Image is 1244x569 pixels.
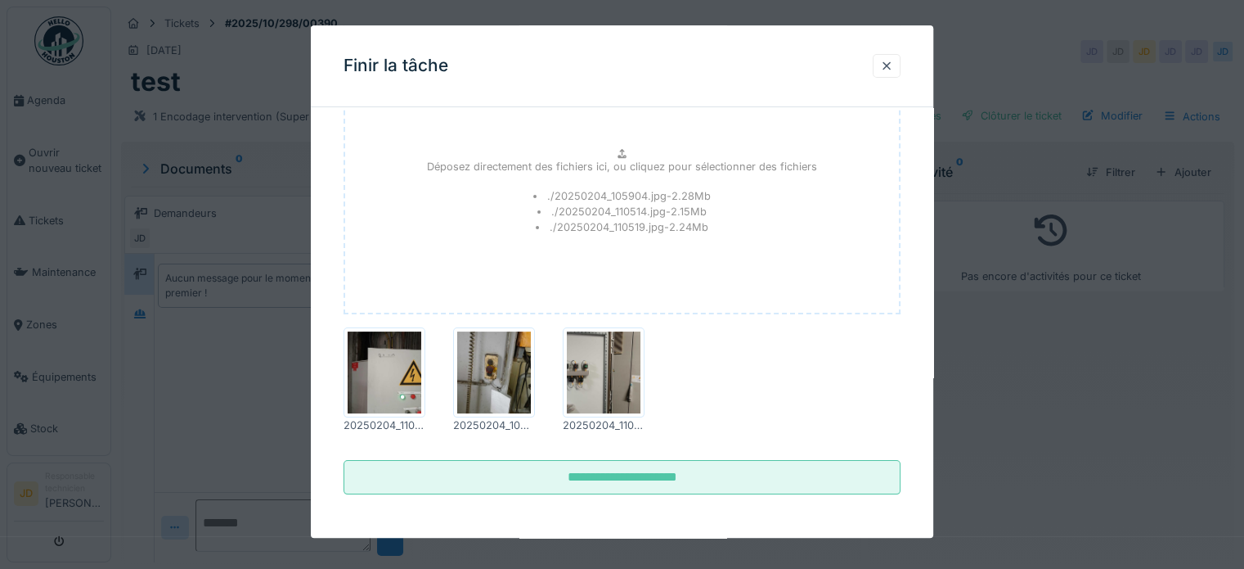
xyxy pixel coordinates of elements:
img: im55vki4zwpuh1l73x9k7r4ko72j [457,332,531,414]
img: lag7z0bz079ql8gxk0fxme0f9xqg [567,332,640,414]
li: ./20250204_105904.jpg - 2.28 Mb [533,188,712,204]
li: ./20250204_110519.jpg - 2.24 Mb [536,219,709,235]
div: 20250204_110519.jpg [344,418,425,434]
img: w9macchsls5p2e69yk8sf9sjn0o2 [348,332,421,414]
div: 20250204_110514.jpg [563,418,644,434]
div: 20250204_105904.jpg [453,418,535,434]
p: Déposez directement des fichiers ici, ou cliquez pour sélectionner des fichiers [427,160,817,175]
h3: Finir la tâche [344,56,448,76]
li: ./20250204_110514.jpg - 2.15 Mb [537,204,707,219]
